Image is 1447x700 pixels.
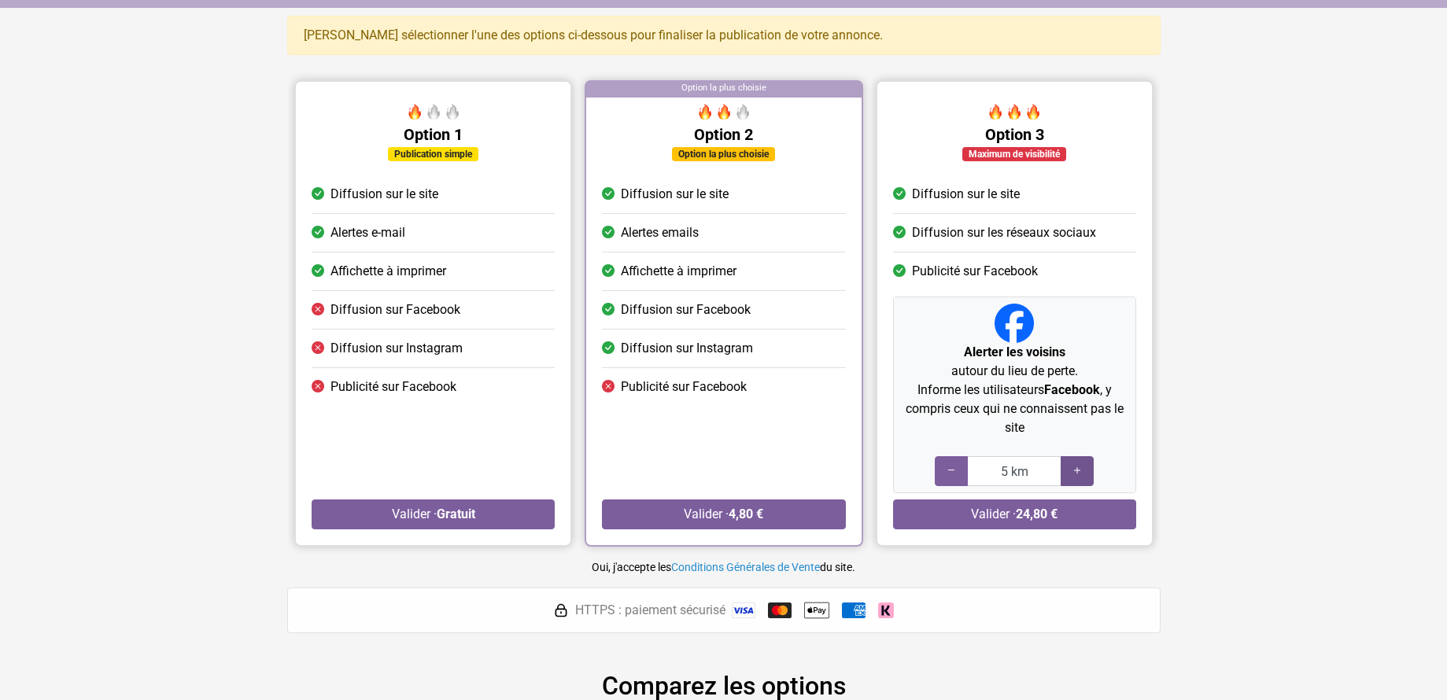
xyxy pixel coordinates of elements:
[1016,507,1058,521] strong: 24,80 €
[729,507,763,521] strong: 4,80 €
[586,82,861,98] div: Option la plus choisie
[621,185,729,204] span: Diffusion sur le site
[911,262,1037,281] span: Publicité sur Facebook
[842,602,866,618] img: American Express
[621,300,751,319] span: Diffusion sur Facebook
[963,344,1065,359] strong: Alerter les voisins
[899,381,1128,437] p: Informe les utilisateurs , y compris ceux qui ne connaissent pas le site
[330,223,405,242] span: Alertes e-mail
[768,602,792,618] img: Mastercard
[899,343,1128,381] p: autour du lieu de perte.
[312,125,555,144] h5: Option 1
[388,147,478,161] div: Publication simple
[892,125,1135,144] h5: Option 3
[330,262,446,281] span: Affichette à imprimer
[911,185,1019,204] span: Diffusion sur le site
[436,507,474,521] strong: Gratuit
[995,304,1034,343] img: Facebook
[330,300,460,319] span: Diffusion sur Facebook
[602,125,845,144] h5: Option 2
[312,499,555,529] button: Valider ·Gratuit
[732,602,755,618] img: Visa
[892,499,1135,529] button: Valider ·24,80 €
[804,598,829,623] img: Apple Pay
[330,339,463,358] span: Diffusion sur Instagram
[621,339,753,358] span: Diffusion sur Instagram
[621,262,736,281] span: Affichette à imprimer
[621,223,699,242] span: Alertes emails
[287,16,1161,55] div: [PERSON_NAME] sélectionner l'une des options ci-dessous pour finaliser la publication de votre an...
[911,223,1095,242] span: Diffusion sur les réseaux sociaux
[672,147,775,161] div: Option la plus choisie
[621,378,747,396] span: Publicité sur Facebook
[553,602,569,618] img: HTTPS : paiement sécurisé
[330,185,438,204] span: Diffusion sur le site
[330,378,456,396] span: Publicité sur Facebook
[592,561,855,573] small: Oui, j'accepte les du site.
[575,601,725,620] span: HTTPS : paiement sécurisé
[1043,382,1099,397] strong: Facebook
[671,561,820,573] a: Conditions Générales de Vente
[962,147,1066,161] div: Maximum de visibilité
[878,602,894,618] img: Klarna
[602,499,845,529] button: Valider ·4,80 €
